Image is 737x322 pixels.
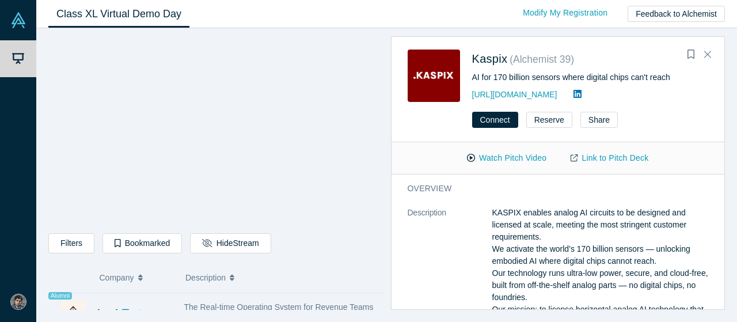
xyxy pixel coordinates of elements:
a: [URL][DOMAIN_NAME] [472,90,557,99]
button: HideStream [190,233,271,253]
img: Nitin Naik's Account [10,294,26,310]
span: Description [185,266,226,290]
button: Reserve [526,112,572,128]
button: Filters [48,233,94,253]
img: Alchemist Vault Logo [10,12,26,28]
svg: dsa ai sparkles [133,309,141,317]
iframe: Alchemist Class XL Demo Day: Vault [49,37,382,225]
button: Bookmarked [102,233,182,253]
button: Description [185,266,375,290]
button: Watch Pitch Video [455,148,559,168]
a: [URL] [97,308,118,317]
span: The Real-time Operating System for Revenue Teams [184,302,374,312]
button: Close [699,46,716,64]
a: Kaspix [472,52,508,65]
button: Feedback to Alchemist [628,6,725,22]
small: ( Alchemist 39 ) [510,54,574,65]
a: Modify My Registration [511,3,620,23]
button: Bookmark [683,47,699,63]
a: Link to Pitch Deck [559,148,660,168]
div: AI for 170 billion sensors where digital chips can't reach [472,71,709,84]
img: Kaspix's Logo [408,50,460,102]
h3: overview [408,183,693,195]
span: Company [100,266,134,290]
button: Connect [472,112,518,128]
span: Alumni [48,292,72,300]
button: Company [100,266,174,290]
button: Share [580,112,618,128]
a: Class XL Virtual Demo Day [48,1,189,28]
